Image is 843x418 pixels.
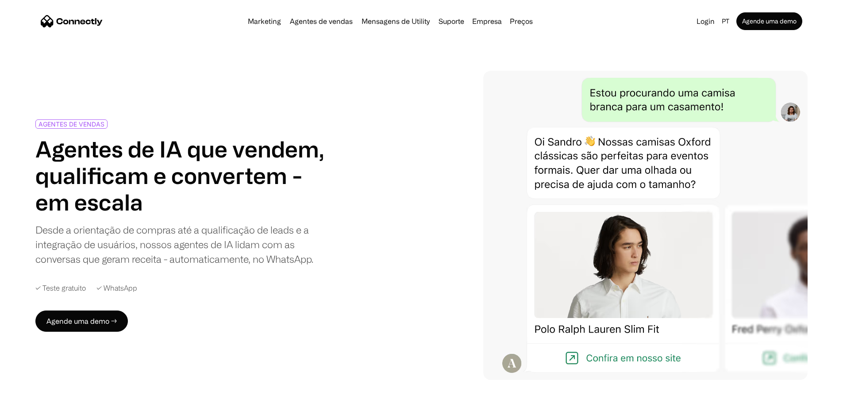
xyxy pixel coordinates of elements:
[358,18,433,25] a: Mensagens de Utility
[41,15,103,28] a: home
[35,284,86,292] div: ✓ Teste gratuito
[470,15,504,27] div: Empresa
[18,403,53,415] ul: Language list
[718,15,735,27] div: pt
[9,402,53,415] aside: Language selected: Português (Brasil)
[286,18,356,25] a: Agentes de vendas
[435,18,468,25] a: Suporte
[472,15,502,27] div: Empresa
[693,15,718,27] a: Login
[736,12,802,30] a: Agende uma demo
[244,18,285,25] a: Marketing
[35,222,326,266] div: Desde a orientação de compras até a qualificação de leads e a integração de usuários, nossos agen...
[722,15,729,27] div: pt
[506,18,536,25] a: Preços
[35,136,326,215] h1: Agentes de IA que vendem, qualificam e convertem - em escala
[96,284,137,292] div: ✓ WhatsApp
[35,311,128,332] a: Agende uma demo →
[38,121,104,127] div: AGENTES DE VENDAS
